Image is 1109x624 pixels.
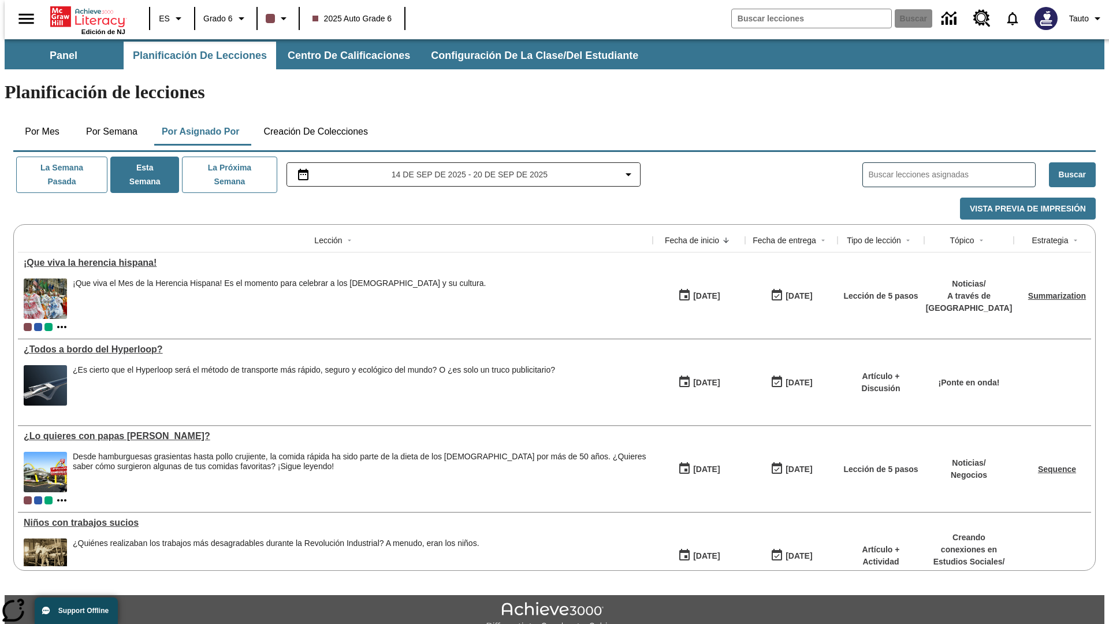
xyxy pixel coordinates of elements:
button: Seleccione el intervalo de fechas opción del menú [292,168,636,181]
button: 09/15/25: Primer día en que estuvo disponible la lección [674,285,724,307]
div: ¡Que viva la herencia hispana! [24,258,647,268]
div: Desde hamburguesas grasientas hasta pollo crujiente, la comida rápida ha sido parte de la dieta d... [73,452,647,492]
div: [DATE] [786,462,812,477]
p: Lección de 5 pasos [843,463,918,476]
span: OL 2025 Auto Grade 7 [34,323,42,331]
div: ¿Todos a bordo del Hyperloop? [24,344,647,355]
div: Subbarra de navegación [5,42,649,69]
button: Buscar [1049,162,1096,187]
button: Panel [6,42,121,69]
div: ¿Es cierto que el Hyperloop será el método de transporte más rápido, seguro y ecológico del mundo... [73,365,555,406]
div: [DATE] [786,549,812,563]
h1: Planificación de lecciones [5,81,1104,103]
a: ¿Todos a bordo del Hyperloop?, Lecciones [24,344,647,355]
button: La semana pasada [16,157,107,193]
button: 07/11/25: Primer día en que estuvo disponible la lección [674,545,724,567]
button: 09/21/25: Último día en que podrá accederse la lección [766,285,816,307]
p: ¡Ponte en onda! [939,377,1000,389]
img: Representación artística del vehículo Hyperloop TT entrando en un túnel [24,365,67,406]
img: foto en blanco y negro de dos niños parados sobre una pieza de maquinaria pesada [24,538,67,579]
a: Niños con trabajos sucios, Lecciones [24,518,647,528]
a: Summarization [1028,291,1086,300]
button: Planificación de lecciones [124,42,276,69]
button: Perfil/Configuración [1065,8,1109,29]
div: Estrategia [1032,235,1068,246]
button: 07/21/25: Primer día en que estuvo disponible la lección [674,372,724,393]
button: Centro de calificaciones [278,42,419,69]
div: Niños con trabajos sucios [24,518,647,528]
button: Mostrar más clases [55,320,69,334]
button: Vista previa de impresión [960,198,1096,220]
span: 2025 Auto Grade 6 [312,13,392,25]
p: Artículo + Actividad [843,544,918,568]
div: [DATE] [786,289,812,303]
div: Fecha de entrega [753,235,816,246]
button: Sort [974,233,988,247]
a: ¡Que viva la herencia hispana!, Lecciones [24,258,647,268]
img: Avatar [1034,7,1058,30]
div: Subbarra de navegación [5,39,1104,69]
button: 06/30/26: Último día en que podrá accederse la lección [766,372,816,393]
div: Desde hamburguesas grasientas hasta pollo crujiente, la comida rápida ha sido parte de la dieta d... [73,452,647,471]
div: 2025 Auto Grade 4 [44,323,53,331]
button: 07/14/25: Primer día en que estuvo disponible la lección [674,458,724,480]
button: Esta semana [110,157,179,193]
span: Edición de NJ [81,28,125,35]
span: Support Offline [58,607,109,615]
input: Buscar campo [732,9,891,28]
a: Centro de información [935,3,966,35]
div: ¿Quiénes realizaban los trabajos más desagradables durante la Revolución Industrial? A menudo, er... [73,538,479,579]
p: Lección de 5 pasos [843,290,918,302]
div: ¿Quiénes realizaban los trabajos más desagradables durante la Revolución Industrial? A menudo, er... [73,538,479,548]
button: Sort [719,233,733,247]
button: Por mes [13,118,71,146]
p: Noticias / [926,278,1013,290]
button: Grado: Grado 6, Elige un grado [199,8,253,29]
div: Clase actual [24,496,32,504]
div: Tipo de lección [847,235,901,246]
button: Sort [816,233,830,247]
button: Por asignado por [152,118,249,146]
p: A través de [GEOGRAPHIC_DATA] [926,290,1013,314]
a: Sequence [1038,465,1076,474]
svg: Collapse Date Range Filter [622,168,635,181]
div: ¡Que viva el Mes de la Herencia Hispana! Es el momento para celebrar a los [DEMOGRAPHIC_DATA] y s... [73,278,486,288]
span: Grado 6 [203,13,233,25]
button: Sort [1069,233,1082,247]
div: [DATE] [693,462,720,477]
p: Noticias / [951,457,987,469]
div: ¿Es cierto que el Hyperloop será el método de transporte más rápido, seguro y ecológico del mundo... [73,365,555,375]
div: OL 2025 Auto Grade 7 [34,496,42,504]
span: Clase actual [24,323,32,331]
a: Notificaciones [998,3,1028,34]
button: El color de la clase es café oscuro. Cambiar el color de la clase. [261,8,295,29]
img: Uno de los primeros locales de McDonald's, con el icónico letrero rojo y los arcos amarillos. [24,452,67,492]
p: Negocios [951,469,987,481]
span: Tauto [1069,13,1089,25]
div: [DATE] [693,376,720,390]
a: Portada [50,5,125,28]
button: Mostrar más clases [55,493,69,507]
div: [DATE] [693,289,720,303]
div: [DATE] [786,376,812,390]
div: Fecha de inicio [665,235,719,246]
p: Creando conexiones en Estudios Sociales / [930,532,1008,568]
button: 07/20/26: Último día en que podrá accederse la lección [766,458,816,480]
button: Sort [343,233,356,247]
div: 2025 Auto Grade 4 [44,496,53,504]
p: Artículo + Discusión [843,370,918,395]
button: Escoja un nuevo avatar [1028,3,1065,34]
button: Configuración de la clase/del estudiante [422,42,647,69]
span: ES [159,13,170,25]
img: dos filas de mujeres hispanas en un desfile que celebra la cultura hispana. Las mujeres lucen col... [24,278,67,319]
a: ¿Lo quieres con papas fritas?, Lecciones [24,431,647,441]
button: Abrir el menú lateral [9,2,43,36]
button: Support Offline [35,597,118,624]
